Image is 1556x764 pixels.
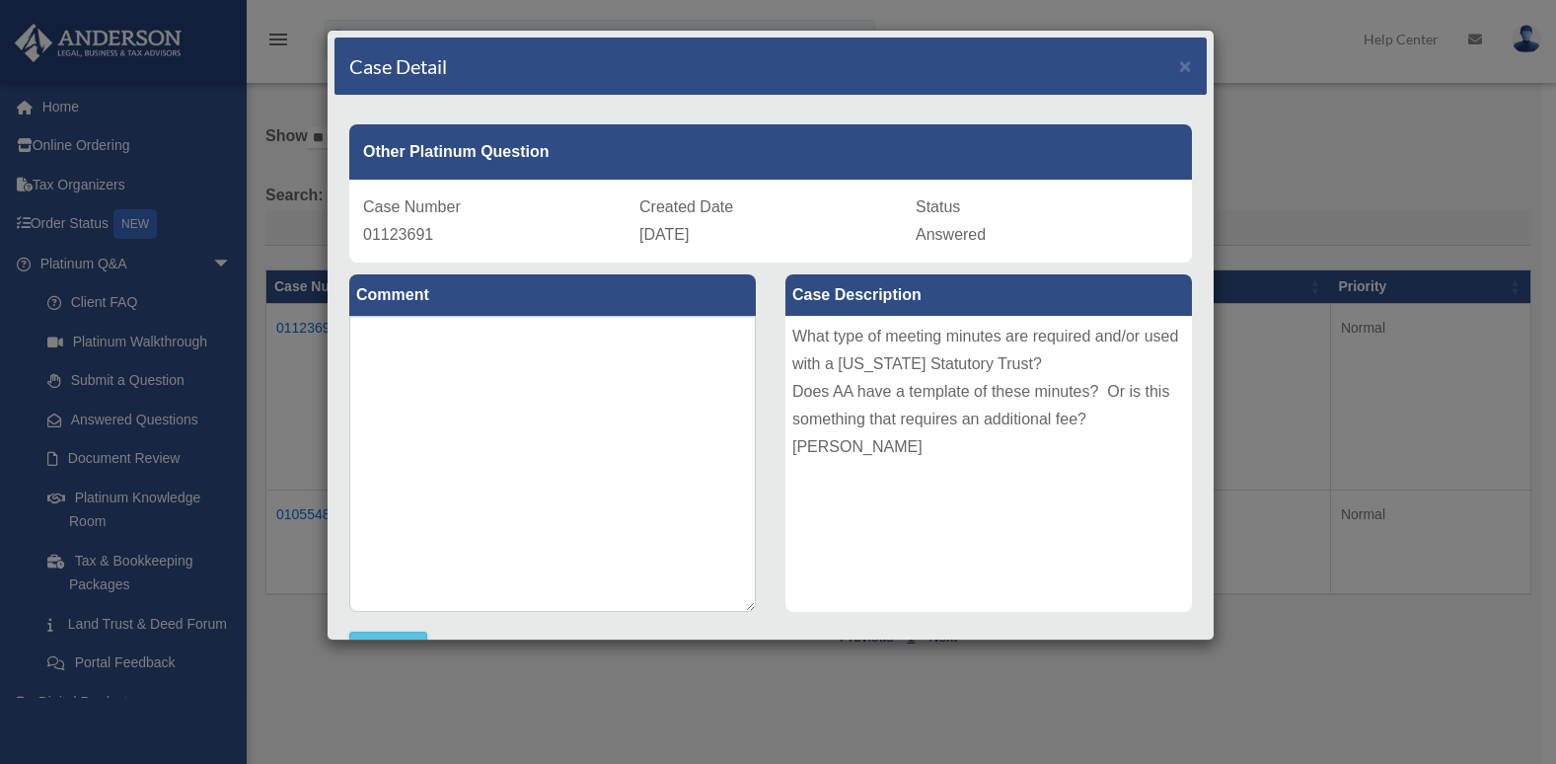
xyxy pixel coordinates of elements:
span: Created Date [639,198,733,215]
span: [DATE] [639,226,689,243]
h4: Case Detail [349,52,447,80]
label: Case Description [785,274,1192,316]
button: Close [1179,55,1192,76]
span: Answered [916,226,986,243]
div: What type of meeting minutes are required and/or used with a [US_STATE] Statutory Trust? Does AA ... [785,316,1192,612]
button: Comment [349,632,427,661]
span: Status [916,198,960,215]
label: Comment [349,274,756,316]
span: 01123691 [363,226,433,243]
span: × [1179,54,1192,77]
div: Other Platinum Question [349,124,1192,180]
span: Case Number [363,198,461,215]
